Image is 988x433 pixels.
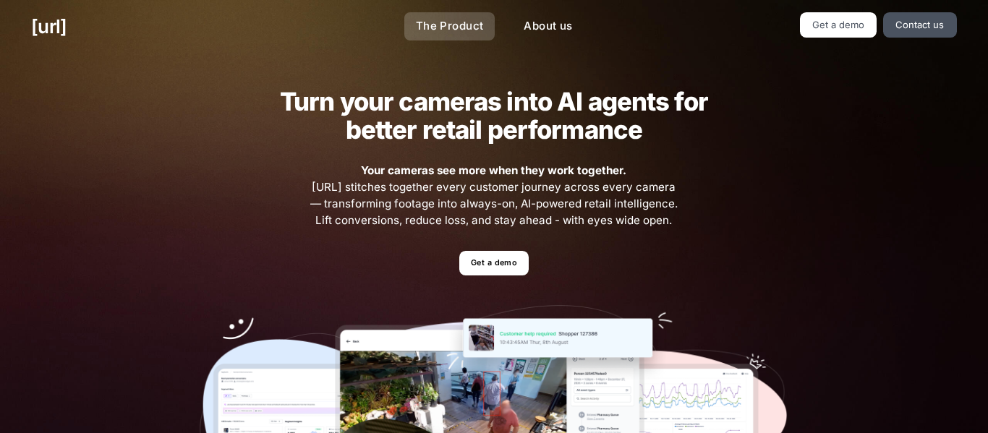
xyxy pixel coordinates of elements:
[308,163,680,228] span: [URL] stitches together every customer journey across every camera — transforming footage into al...
[361,163,626,177] strong: Your cameras see more when they work together.
[512,12,584,40] a: About us
[31,12,67,40] a: [URL]
[257,87,731,144] h2: Turn your cameras into AI agents for better retail performance
[800,12,877,38] a: Get a demo
[404,12,495,40] a: The Product
[459,251,528,276] a: Get a demo
[883,12,957,38] a: Contact us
